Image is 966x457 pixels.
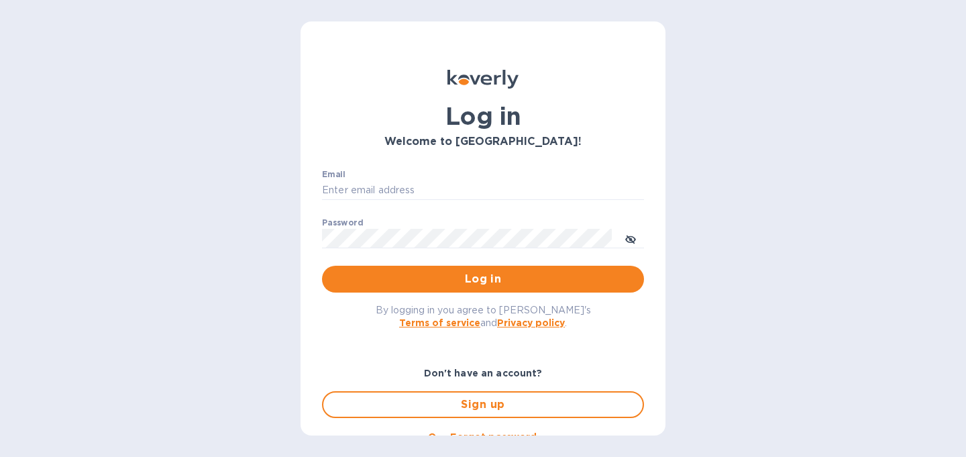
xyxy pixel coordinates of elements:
h3: Welcome to [GEOGRAPHIC_DATA]! [322,136,644,148]
b: Don't have an account? [424,368,543,378]
input: Enter email address [322,181,644,201]
span: Sign up [334,397,632,413]
img: Koverly [447,70,519,89]
a: Privacy policy [497,317,565,328]
h1: Log in [322,102,644,130]
button: Sign up [322,391,644,418]
label: Password [322,219,363,227]
button: Log in [322,266,644,293]
u: Forgot password [450,431,537,442]
button: toggle password visibility [617,225,644,252]
a: Terms of service [399,317,480,328]
label: Email [322,170,345,179]
span: Log in [333,271,633,287]
span: By logging in you agree to [PERSON_NAME]'s and . [376,305,591,328]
